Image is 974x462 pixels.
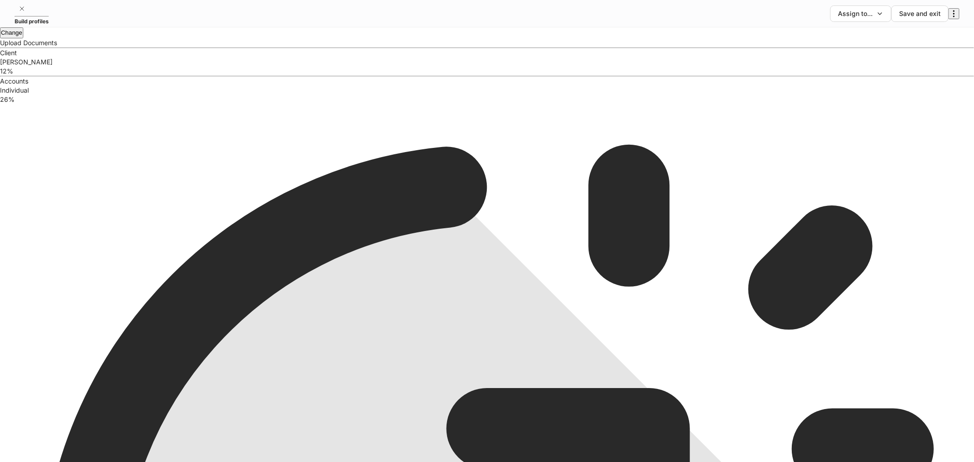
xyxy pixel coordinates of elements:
h5: Build profiles [15,17,49,26]
button: Assign to... [830,5,891,22]
div: Save and exit [899,9,941,18]
div: Assign to... [838,9,873,18]
button: Save and exit [891,5,948,22]
div: Change [1,28,22,37]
